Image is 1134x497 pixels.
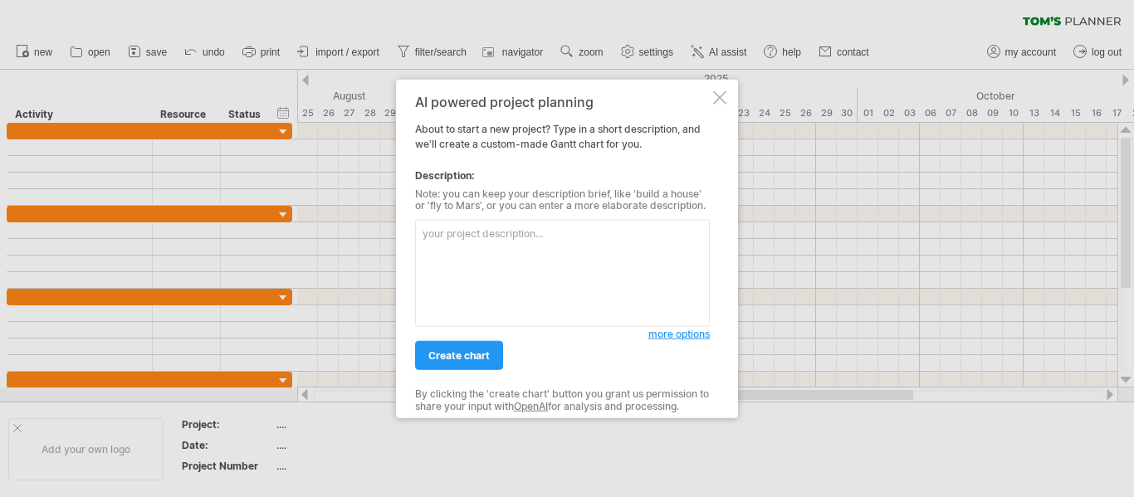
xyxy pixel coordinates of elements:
div: AI powered project planning [415,94,710,109]
a: OpenAI [514,399,548,412]
div: Description: [415,168,710,183]
div: By clicking the 'create chart' button you grant us permission to share your input with for analys... [415,388,710,412]
a: more options [648,327,710,342]
span: create chart [428,349,490,362]
div: About to start a new project? Type in a short description, and we'll create a custom-made Gantt c... [415,94,710,403]
span: more options [648,328,710,340]
a: create chart [415,341,503,370]
div: Note: you can keep your description brief, like 'build a house' or 'fly to Mars', or you can ente... [415,188,710,212]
